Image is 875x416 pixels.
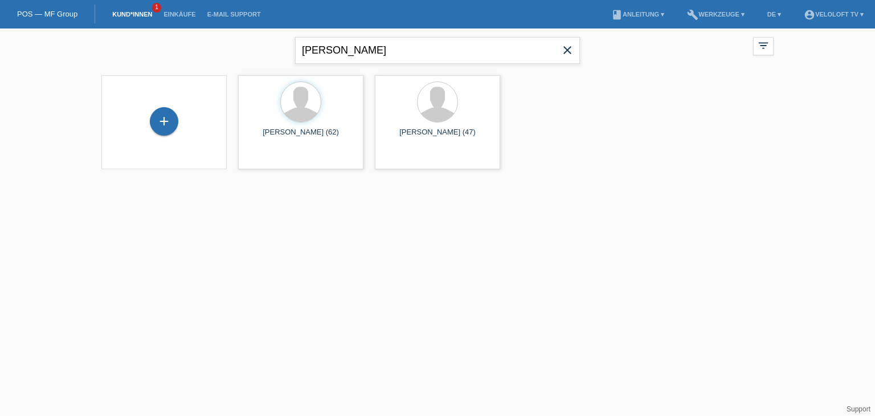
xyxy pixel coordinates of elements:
a: Einkäufe [158,11,201,18]
a: Support [847,405,870,413]
div: [PERSON_NAME] (62) [247,128,354,146]
a: DE ▾ [762,11,787,18]
i: filter_list [757,39,770,52]
i: close [561,43,574,57]
i: account_circle [804,9,815,21]
a: account_circleVeloLoft TV ▾ [798,11,869,18]
i: book [611,9,623,21]
a: Kund*innen [107,11,158,18]
span: 1 [152,3,161,13]
a: E-Mail Support [202,11,267,18]
a: bookAnleitung ▾ [606,11,670,18]
i: build [687,9,698,21]
a: buildWerkzeuge ▾ [681,11,750,18]
input: Suche... [295,37,580,64]
div: [PERSON_NAME] (47) [384,128,491,146]
a: POS — MF Group [17,10,77,18]
div: Kund*in hinzufügen [150,112,178,131]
